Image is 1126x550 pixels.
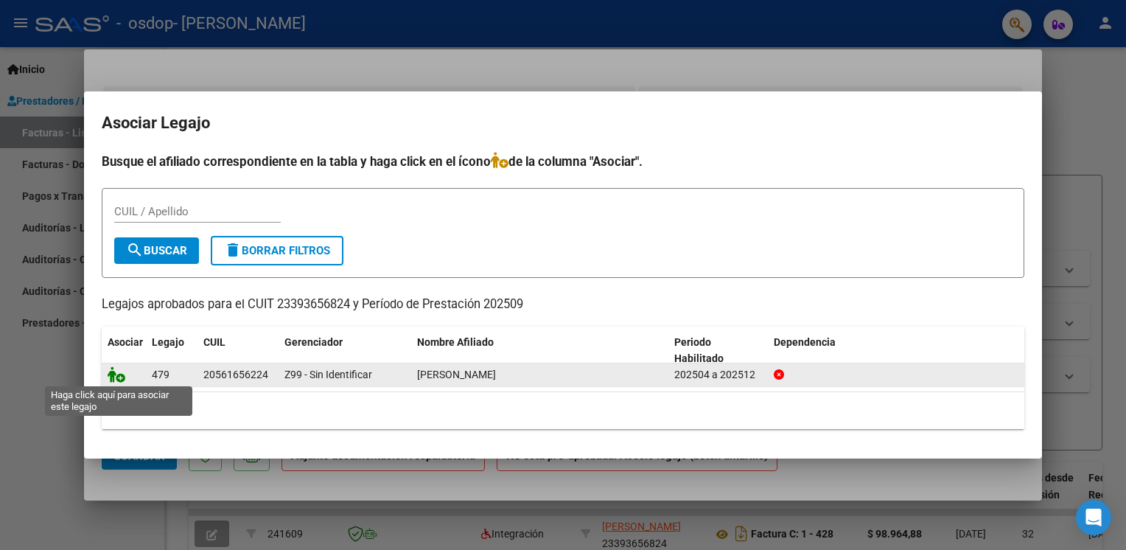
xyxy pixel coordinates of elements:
mat-icon: delete [224,241,242,259]
div: 20561656224 [203,366,268,383]
h4: Busque el afiliado correspondiente en la tabla y haga click en el ícono de la columna "Asociar". [102,152,1024,171]
datatable-header-cell: Gerenciador [279,327,411,375]
p: Legajos aprobados para el CUIT 23393656824 y Período de Prestación 202509 [102,296,1024,314]
span: Asociar [108,336,143,348]
h2: Asociar Legajo [102,109,1024,137]
datatable-header-cell: Nombre Afiliado [411,327,668,375]
span: Dependencia [774,336,836,348]
div: 1 registros [102,392,1024,429]
span: CUIL [203,336,225,348]
datatable-header-cell: Asociar [102,327,146,375]
span: MUSSA VICENTE [417,369,496,380]
button: Borrar Filtros [211,236,343,265]
span: Z99 - Sin Identificar [284,369,372,380]
datatable-header-cell: Periodo Habilitado [668,327,768,375]
span: Gerenciador [284,336,343,348]
datatable-header-cell: CUIL [197,327,279,375]
span: Borrar Filtros [224,244,330,257]
div: 202504 a 202512 [674,366,762,383]
span: Buscar [126,244,187,257]
div: Open Intercom Messenger [1076,500,1111,535]
span: Periodo Habilitado [674,336,724,365]
span: 479 [152,369,169,380]
datatable-header-cell: Legajo [146,327,197,375]
span: Nombre Afiliado [417,336,494,348]
mat-icon: search [126,241,144,259]
datatable-header-cell: Dependencia [768,327,1025,375]
span: Legajo [152,336,184,348]
button: Buscar [114,237,199,264]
